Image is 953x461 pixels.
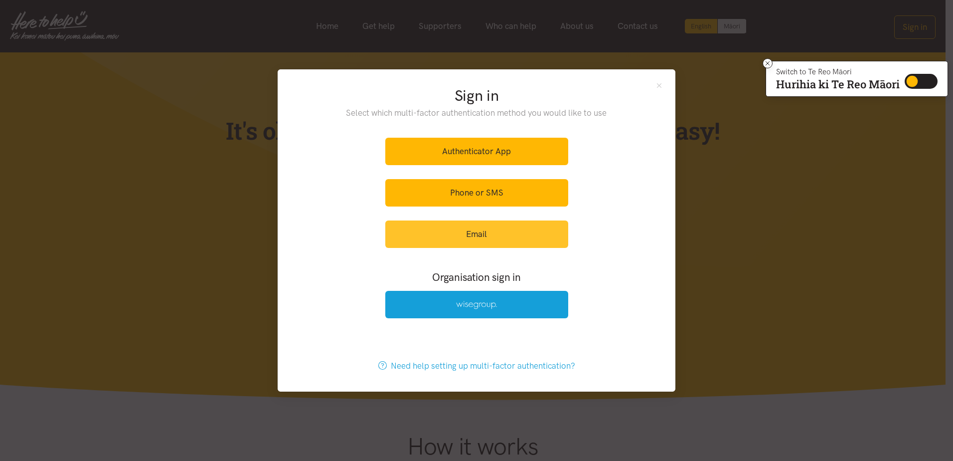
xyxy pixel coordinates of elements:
h3: Organisation sign in [358,270,595,284]
h2: Sign in [326,85,628,106]
a: Phone or SMS [385,179,568,207]
a: Need help setting up multi-factor authentication? [368,352,586,380]
img: Wise Group [456,301,497,309]
a: Email [385,221,568,248]
p: Hurihia ki Te Reo Māori [776,80,900,89]
a: Authenticator App [385,138,568,165]
p: Switch to Te Reo Māori [776,69,900,75]
button: Close [655,81,663,90]
p: Select which multi-factor authentication method you would like to use [326,106,628,120]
